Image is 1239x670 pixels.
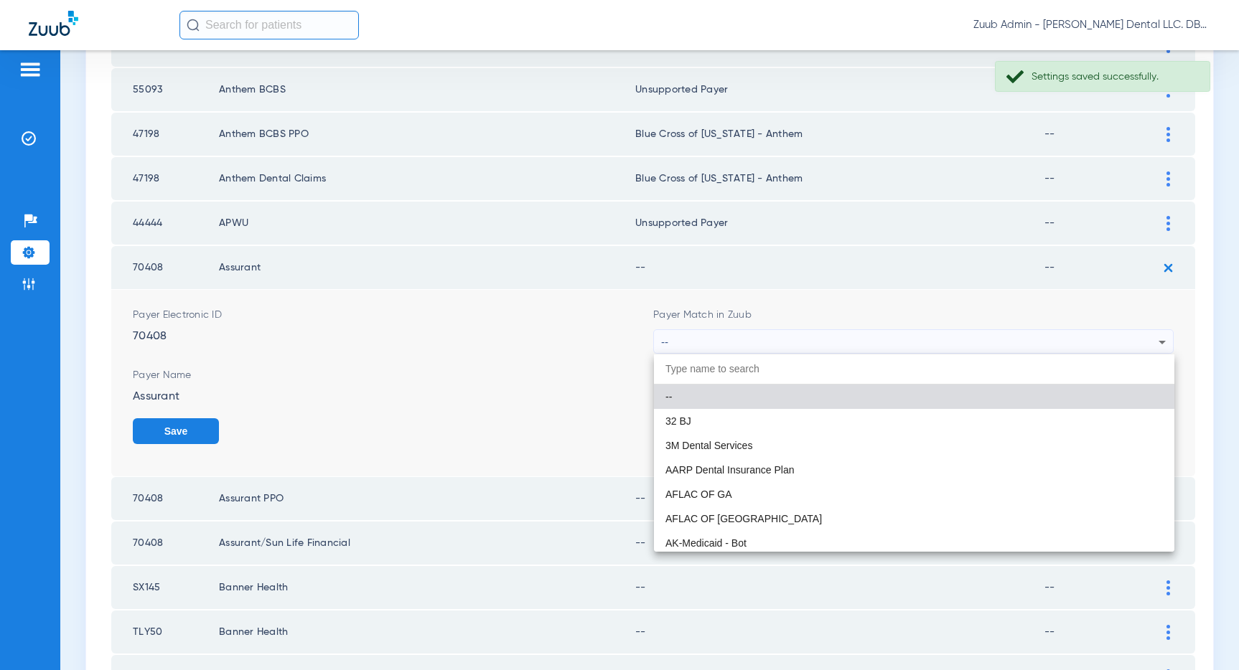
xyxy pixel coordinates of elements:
[654,354,1174,384] input: dropdown search
[665,416,691,426] span: 32 BJ
[1167,601,1239,670] iframe: Chat Widget
[665,489,732,499] span: AFLAC OF GA
[665,440,752,450] span: 3M Dental Services
[665,392,672,402] span: --
[1032,70,1197,84] div: Settings saved successfully.
[665,514,822,524] span: AFLAC OF [GEOGRAPHIC_DATA]
[665,465,795,475] span: AARP Dental Insurance Plan
[665,538,747,548] span: AK-Medicaid - Bot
